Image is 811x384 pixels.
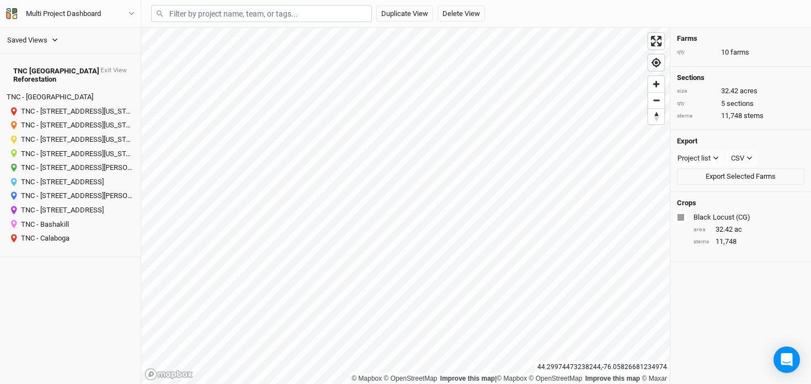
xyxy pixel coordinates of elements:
[648,33,664,49] button: Enter fullscreen
[7,34,58,46] button: Saved Views
[693,225,804,234] div: 32.42
[26,8,101,19] div: Multi Project Dashboard
[21,191,134,200] div: Name: TNC - 47812 Hunneyman Road, Redwood, New York 13679, United States Last Modified: 4 days ag...
[376,6,433,22] button: Duplicate View
[151,5,372,22] input: Filter by project name, team, or tags...
[773,346,800,373] div: Open Intercom Messenger
[648,108,664,124] button: Reset bearing to north
[7,35,47,46] div: Saved Views
[21,220,134,229] div: Name: TNC - Bashakill Last Modified: 4 days ago Owner: Jeremy Kaufman
[677,99,804,109] div: 5 sections
[734,225,742,234] span: ac
[677,153,711,164] div: Project list
[648,109,664,124] span: Reset bearing to north
[21,135,134,144] div: Name: TNC - 22372 County Route 61, Watertown, New York 13601, United States Last Modified: 4 days...
[440,375,495,382] a: Improve this map
[145,368,193,381] a: Mapbox logo
[351,375,382,382] a: Mapbox
[677,199,696,207] h4: Crops
[642,375,667,382] a: Maxar
[6,8,135,20] button: Multi Project Dashboard
[21,206,134,215] div: Name: TNC - 718 Windmill Rd, Colton, NY 13625 Last Modified: 14 days ago Owner: Myself
[677,47,804,57] div: 10 farms
[693,237,804,247] div: 11,748
[21,121,134,130] div: Name: TNC - 18288 South Shore Road, Dexter, New York 13634 Last Modified: 14 days ago Owner: Myself
[497,375,527,382] a: Mapbox
[141,28,670,384] canvas: Map
[648,55,664,71] button: Find my location
[740,86,757,96] span: acres
[677,48,716,56] div: qty
[648,76,664,92] button: Zoom in
[677,86,804,96] div: 32.42
[384,375,437,382] a: OpenStreetMap
[100,67,127,74] button: Exit View
[677,34,804,43] h4: Farms
[21,163,134,172] div: Name: TNC - 23371 White Road, Glen Park, New York 13601, United States Last Modified: 4 days ago ...
[693,226,710,234] div: area
[648,92,664,108] button: Zoom out
[731,153,744,164] div: CSV
[677,168,804,185] button: Export Selected Farms
[648,93,664,108] span: Zoom out
[677,112,716,120] div: stems
[673,150,724,167] button: Project list
[13,67,100,84] div: TNC NY Reforestation
[677,99,716,108] div: qty
[693,238,710,246] div: stems
[535,361,670,373] div: 44.29974473238244 , -76.05826681234974
[726,150,757,167] button: CSV
[21,178,134,186] div: Name: TNC - 2456 Crane Lane Watertown, NY Last Modified: 14 days ago Owner: Myself
[529,375,583,382] a: OpenStreetMap
[21,234,134,243] div: Name: TNC - Calaboga Last Modified: 4 days ago Owner: Jeremy Kaufman
[437,6,485,22] button: Delete View
[677,137,804,146] h4: Export
[585,375,640,382] a: Improve this map
[693,212,802,222] div: Black Locust (CG)
[677,87,716,95] div: size
[21,150,134,158] div: Name: TNC - 22501 New York Highway 342, Watertown, New York 13601, United States Last Modified: 4...
[351,373,667,384] div: |
[677,73,804,82] h4: Sections
[677,111,804,121] div: 11,748 stems
[21,107,134,116] div: Name: TNC - 17072 County Road 155, Watertown, New York 13601, United States Last Modified: 4 days...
